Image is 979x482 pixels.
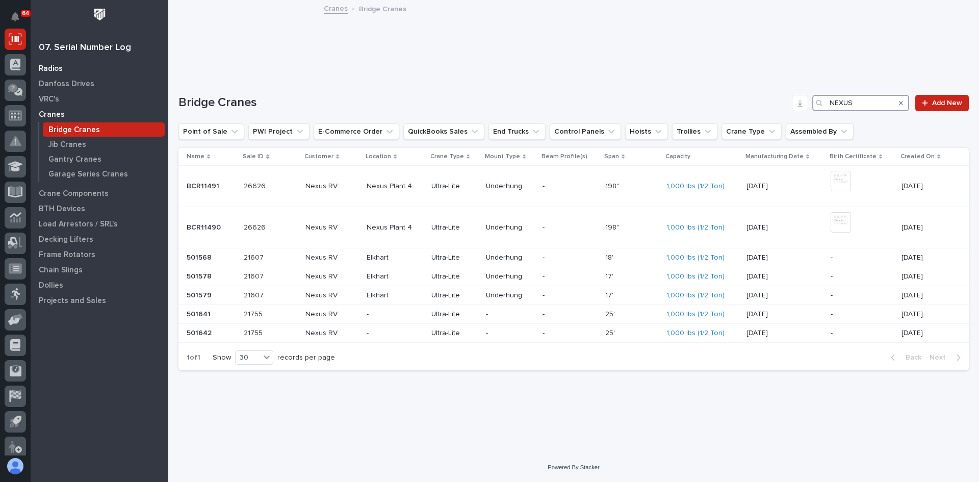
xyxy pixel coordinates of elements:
[187,180,221,191] p: BCR11491
[31,262,168,277] a: Chain Slings
[178,267,969,286] tr: 501578501578 2160721607 Nexus RVElkhartUltra-LiteUnderhung-17'17' 1,000 lbs (1/2 Ton) [DATE]-[DATE]
[367,310,423,319] p: -
[666,310,725,319] a: 1,000 lbs (1/2 Ton)
[244,308,265,319] p: 21755
[39,42,131,54] div: 07. Serial Number Log
[178,305,969,324] tr: 501641501641 2175521755 Nexus RV-Ultra-Lite--25'25' 1,000 lbs (1/2 Ton) [DATE]-[DATE]
[48,170,128,179] p: Garage Series Cranes
[543,253,597,262] p: -
[305,223,358,232] p: Nexus RV
[831,291,893,300] p: -
[550,123,621,140] button: Control Panels
[486,310,534,319] p: -
[666,253,725,262] a: 1,000 lbs (1/2 Ton)
[244,180,268,191] p: 26626
[39,281,63,290] p: Dollies
[431,291,478,300] p: Ultra-Lite
[39,152,168,166] a: Gantry Cranes
[39,250,95,260] p: Frame Rotators
[930,353,952,362] span: Next
[39,80,94,89] p: Danfoss Drives
[367,253,423,262] p: Elkhart
[178,166,969,207] tr: BCR11491BCR11491 2662626626 Nexus RVNexus Plant 4Ultra-LiteUnderhung-198''198'' 1,000 lbs (1/2 To...
[244,289,266,300] p: 21607
[244,221,268,232] p: 26626
[187,270,214,281] p: 501578
[900,151,935,162] p: Created On
[178,207,969,248] tr: BCR11490BCR11490 2662626626 Nexus RVNexus Plant 4Ultra-LiteUnderhung-198''198'' 1,000 lbs (1/2 To...
[248,123,310,140] button: PWI Project
[213,353,231,362] p: Show
[178,123,244,140] button: Point of Sale
[366,151,391,162] p: Location
[666,223,725,232] a: 1,000 lbs (1/2 Ton)
[31,186,168,201] a: Crane Components
[604,151,619,162] p: Span
[31,247,168,262] a: Frame Rotators
[305,329,358,338] p: Nexus RV
[745,151,804,162] p: Manufacturing Date
[925,353,969,362] button: Next
[431,272,478,281] p: Ultra-Lite
[666,272,725,281] a: 1,000 lbs (1/2 Ton)
[39,220,118,229] p: Load Arrestors / SRL's
[605,180,622,191] p: 198''
[812,95,909,111] div: Search
[277,353,335,362] p: records per page
[5,455,26,477] button: users-avatar
[403,123,484,140] button: QuickBooks Sales
[178,248,969,267] tr: 501568501568 2160721607 Nexus RVElkhartUltra-LiteUnderhung-18'18' 1,000 lbs (1/2 Ton) [DATE]-[DATE]
[305,253,358,262] p: Nexus RV
[39,205,85,214] p: BTH Devices
[486,182,534,191] p: Underhung
[488,123,546,140] button: End Trucks
[244,251,266,262] p: 21607
[39,235,93,244] p: Decking Lifters
[31,201,168,216] a: BTH Devices
[666,329,725,338] a: 1,000 lbs (1/2 Ton)
[48,140,86,149] p: Jib Cranes
[39,189,109,198] p: Crane Components
[901,329,952,338] p: [DATE]
[187,308,213,319] p: 501641
[48,155,101,164] p: Gantry Cranes
[605,221,622,232] p: 198''
[901,310,952,319] p: [DATE]
[305,310,358,319] p: Nexus RV
[430,151,464,162] p: Crane Type
[543,223,597,232] p: -
[605,289,615,300] p: 17'
[625,123,668,140] button: Hoists
[39,296,106,306] p: Projects and Sales
[39,110,65,119] p: Cranes
[304,151,333,162] p: Customer
[605,308,617,319] p: 25'
[605,251,615,262] p: 18'
[722,123,782,140] button: Crane Type
[5,6,26,28] button: Notifications
[746,253,822,262] p: [DATE]
[31,61,168,76] a: Radios
[31,232,168,247] a: Decking Lifters
[39,266,83,275] p: Chain Slings
[367,291,423,300] p: Elkhart
[90,5,109,24] img: Workspace Logo
[915,95,969,111] a: Add New
[39,167,168,181] a: Garage Series Cranes
[31,91,168,107] a: VRC's
[543,182,597,191] p: -
[31,107,168,122] a: Cranes
[605,270,615,281] p: 17'
[666,291,725,300] a: 1,000 lbs (1/2 Ton)
[367,272,423,281] p: Elkhart
[31,293,168,308] a: Projects and Sales
[187,327,214,338] p: 501642
[431,310,478,319] p: Ultra-Lite
[178,345,209,370] p: 1 of 1
[236,352,260,363] div: 30
[31,277,168,293] a: Dollies
[39,95,59,104] p: VRC's
[305,182,358,191] p: Nexus RV
[486,329,534,338] p: -
[31,76,168,91] a: Danfoss Drives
